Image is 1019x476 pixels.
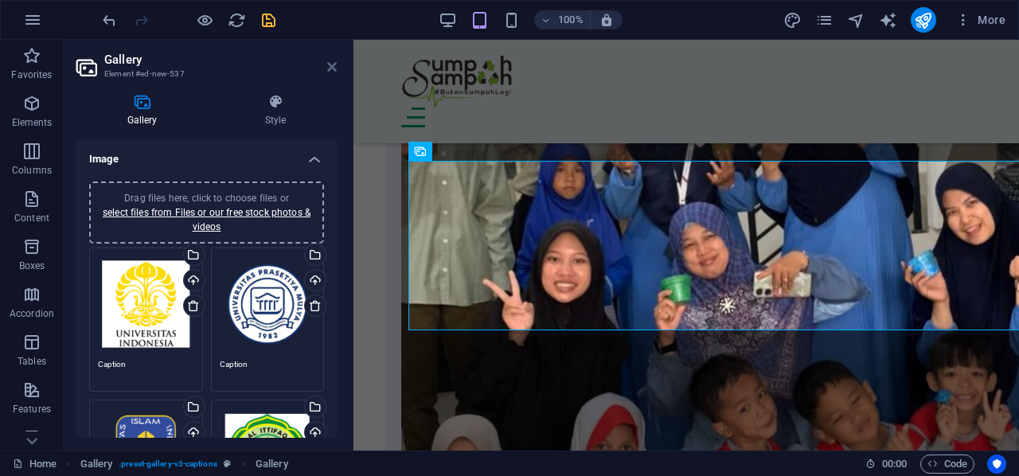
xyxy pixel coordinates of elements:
button: pages [815,10,834,29]
h4: Style [214,94,337,127]
div: 10-peccBVjthegz2jOX1G6fOw.png [98,256,194,353]
h2: Gallery [104,53,337,67]
button: More [949,7,1012,33]
h4: Gallery [76,94,214,127]
i: Pages (Ctrl+Alt+S) [815,11,834,29]
i: Design (Ctrl+Alt+Y) [783,11,802,29]
i: AI Writer [879,11,897,29]
i: Undo: Duplicate elements (Ctrl+Z) [100,11,119,29]
h3: Element #ed-new-537 [104,67,305,81]
span: : [893,458,896,470]
a: Click to cancel selection. Double-click to open Pages [13,455,57,474]
h6: 100% [558,10,584,29]
span: Drag files here, click to choose files or [103,193,310,232]
p: Features [13,403,51,416]
p: Accordion [10,307,54,320]
span: 00 00 [882,455,907,474]
p: Content [14,212,49,224]
button: save [259,10,278,29]
h6: Session time [865,455,908,474]
button: Usercentrics [987,455,1006,474]
a: select files from Files or our free stock photos & videos [103,207,310,232]
p: Tables [18,355,46,368]
nav: breadcrumb [80,455,288,474]
p: Favorites [11,68,52,81]
i: Save (Ctrl+S) [260,11,278,29]
button: Click here to leave preview mode and continue editing [195,10,214,29]
i: On resize automatically adjust zoom level to fit chosen device. [599,13,614,27]
p: Elements [12,116,53,129]
i: Navigator [847,11,865,29]
span: . preset-gallery-v3-captions [119,455,217,474]
button: undo [100,10,119,29]
button: 100% [534,10,591,29]
h4: Image [76,140,337,169]
button: Code [920,455,974,474]
span: Click to select. Double-click to edit [256,455,288,474]
i: Publish [914,11,932,29]
div: 9-9qX6aQeh7AXaIs9PU-kczA.png [220,256,316,353]
p: Columns [12,164,52,177]
i: This element is a customizable preset [224,459,231,468]
button: design [783,10,802,29]
button: publish [911,7,936,33]
button: text_generator [879,10,898,29]
span: Code [927,455,967,474]
p: Boxes [19,259,45,272]
button: reload [227,10,246,29]
span: Click to select. Double-click to edit [80,455,113,474]
span: More [955,12,1005,28]
button: navigator [847,10,866,29]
